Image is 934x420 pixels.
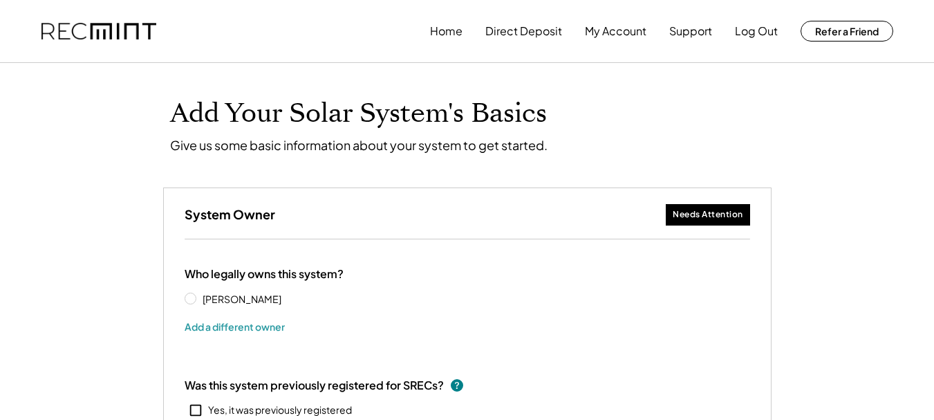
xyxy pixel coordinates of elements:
[585,17,646,45] button: My Account
[208,403,352,417] div: Yes, it was previously registered
[185,206,275,222] h3: System Owner
[185,378,444,393] div: Was this system previously registered for SRECs?
[669,17,712,45] button: Support
[430,17,463,45] button: Home
[170,98,765,130] h1: Add Your Solar System's Basics
[170,137,548,153] div: Give us some basic information about your system to get started.
[735,17,778,45] button: Log Out
[41,23,156,40] img: recmint-logotype%403x.png
[673,209,743,221] div: Needs Attention
[198,294,323,304] label: [PERSON_NAME]
[485,17,562,45] button: Direct Deposit
[801,21,893,42] button: Refer a Friend
[185,267,344,282] div: Who legally owns this system?
[185,316,285,337] button: Add a different owner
